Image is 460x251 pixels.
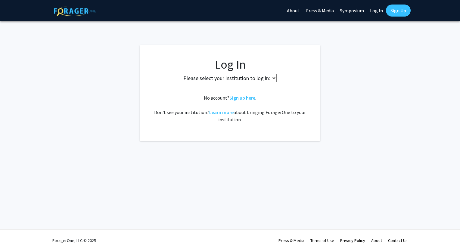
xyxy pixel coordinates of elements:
[310,238,334,243] a: Terms of Use
[386,5,411,17] a: Sign Up
[209,109,234,115] a: Learn more about bringing ForagerOne to your institution
[229,95,255,101] a: Sign up here
[278,238,304,243] a: Press & Media
[152,94,308,123] div: No account? . Don't see your institution? about bringing ForagerOne to your institution.
[54,6,96,16] img: ForagerOne Logo
[152,57,308,72] h1: Log In
[371,238,382,243] a: About
[388,238,408,243] a: Contact Us
[340,238,365,243] a: Privacy Policy
[183,74,270,82] label: Please select your institution to log in:
[52,230,96,251] div: ForagerOne, LLC © 2025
